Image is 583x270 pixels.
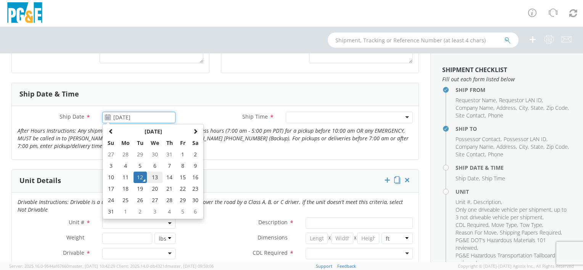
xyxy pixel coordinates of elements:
span: Phone [488,112,503,119]
li: , [546,104,569,112]
span: Only one driveable vehicle per shipment, up to 3 not driveable vehicle per shipment [456,206,567,221]
th: Tu [134,137,147,149]
span: PG&E Hazardous Transportation Tailboard reviewed [456,252,555,267]
th: Select Month [118,126,189,137]
td: 1 [176,149,189,160]
li: , [499,96,543,104]
h4: Ship From [456,87,572,93]
td: 8 [176,160,189,172]
a: Support [316,263,332,269]
li: , [519,143,529,151]
span: Fill out each form listed below [442,76,572,83]
span: Phone [488,151,503,158]
span: Move Type [491,221,517,228]
span: Unit # [69,219,84,226]
li: , [456,198,472,206]
li: , [531,143,544,151]
span: X [353,233,357,244]
span: Address [496,104,516,111]
td: 20 [147,183,163,194]
td: 11 [118,172,134,183]
i: Drivable Instructions: Drivable is a unit that is roadworthy and can be driven over the road by a... [18,198,403,213]
th: We [147,137,163,149]
span: Zip Code [546,104,568,111]
td: 4 [118,160,134,172]
span: Previous Month [108,129,114,134]
span: Company Name [456,143,493,150]
span: X [328,233,332,244]
span: Requestor LAN ID [499,96,542,104]
td: 4 [163,206,176,217]
td: 6 [189,206,202,217]
span: Dimensions [258,234,288,241]
li: , [504,135,548,143]
td: 17 [104,183,118,194]
h3: Ship Date & Time [19,90,79,98]
span: City [519,143,528,150]
td: 2 [189,149,202,160]
strong: Shipment Checklist [442,66,507,74]
span: Description [473,198,501,206]
td: 23 [189,183,202,194]
td: 2 [134,206,147,217]
td: 30 [147,149,163,160]
td: 1 [118,206,134,217]
td: 14 [163,172,176,183]
th: Sa [189,137,202,149]
td: 15 [176,172,189,183]
td: 3 [104,160,118,172]
td: 5 [134,160,147,172]
td: 6 [147,160,163,172]
span: Weight [66,234,84,241]
th: Th [163,137,176,149]
li: , [456,112,486,119]
td: 21 [163,183,176,194]
li: , [519,104,529,112]
li: , [456,175,480,182]
span: Possessor Contact [456,135,501,143]
td: 29 [134,149,147,160]
li: , [473,198,502,206]
span: CDL Required [456,221,488,228]
span: Server: 2025.16.0-9544af67660 [9,263,115,269]
td: 13 [147,172,163,183]
td: 26 [134,194,147,206]
span: Shipping Papers Required [500,229,561,236]
li: , [491,221,518,229]
span: State [531,104,543,111]
li: , [456,206,570,221]
td: 12 [134,172,147,183]
td: 16 [189,172,202,183]
i: After Hours Instructions: Any shipment request submitted after normal business hours (7:00 am - 5... [18,127,409,149]
td: 27 [104,149,118,160]
li: , [456,221,490,229]
span: Client: 2025.14.0-db4321d [116,263,214,269]
li: , [456,252,570,267]
h4: Ship To [456,126,572,132]
td: 28 [163,194,176,206]
li: , [456,104,494,112]
li: , [546,143,569,151]
span: master, [DATE] 09:59:06 [167,263,214,269]
input: Height [357,233,379,244]
span: State [531,143,543,150]
span: Unit # [456,198,470,206]
li: , [500,229,562,236]
span: Tow Type [520,221,542,228]
a: Feedback [337,263,356,269]
span: master, [DATE] 10:42:29 [69,263,115,269]
li: , [456,135,502,143]
li: , [496,104,517,112]
span: Drivable [63,249,84,256]
td: 7 [163,160,176,172]
td: 31 [163,149,176,160]
span: Description [258,219,288,226]
span: Site Contact [456,112,485,119]
td: 28 [118,149,134,160]
td: 19 [134,183,147,194]
td: 24 [104,194,118,206]
th: Mo [118,137,134,149]
th: Fr [176,137,189,149]
span: Ship Date [60,113,84,120]
span: Requestor Name [456,96,496,104]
